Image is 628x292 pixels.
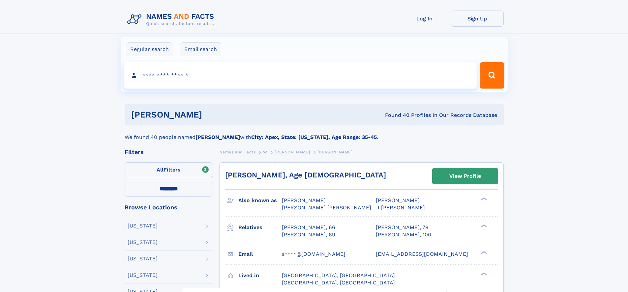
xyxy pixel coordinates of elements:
[376,231,431,238] a: [PERSON_NAME], 100
[376,197,420,203] span: [PERSON_NAME]
[195,134,240,140] b: [PERSON_NAME]
[293,112,497,119] div: Found 40 Profiles In Our Records Database
[282,204,371,211] span: [PERSON_NAME] [PERSON_NAME]
[124,62,477,89] input: search input
[131,111,294,119] h1: [PERSON_NAME]
[238,195,282,206] h3: Also known as
[128,273,158,278] div: [US_STATE]
[479,250,487,254] div: ❯
[125,149,213,155] div: Filters
[433,168,498,184] a: View Profile
[398,11,451,27] a: Log In
[225,171,386,179] a: [PERSON_NAME], Age [DEMOGRAPHIC_DATA]
[263,150,267,154] span: W
[128,240,158,245] div: [US_STATE]
[275,148,310,156] a: [PERSON_NAME]
[317,150,353,154] span: [PERSON_NAME]
[263,148,267,156] a: W
[479,224,487,228] div: ❯
[480,62,504,89] button: Search Button
[449,169,481,184] div: View Profile
[238,249,282,260] h3: Email
[238,222,282,233] h3: Relatives
[282,272,395,279] span: [GEOGRAPHIC_DATA], [GEOGRAPHIC_DATA]
[378,204,425,211] span: I [PERSON_NAME]
[282,224,335,231] a: [PERSON_NAME], 66
[376,224,429,231] a: [PERSON_NAME], 79
[125,204,213,210] div: Browse Locations
[180,42,221,56] label: Email search
[479,272,487,276] div: ❯
[275,150,310,154] span: [PERSON_NAME]
[125,125,504,141] div: We found 40 people named with .
[220,148,256,156] a: Names and Facts
[125,11,220,28] img: Logo Names and Facts
[376,251,468,257] span: [EMAIL_ADDRESS][DOMAIN_NAME]
[282,231,335,238] a: [PERSON_NAME], 69
[282,197,326,203] span: [PERSON_NAME]
[251,134,377,140] b: City: Apex, State: [US_STATE], Age Range: 35-45
[128,256,158,261] div: [US_STATE]
[157,167,164,173] span: All
[282,279,395,286] span: [GEOGRAPHIC_DATA], [GEOGRAPHIC_DATA]
[451,11,504,27] a: Sign Up
[126,42,173,56] label: Regular search
[479,197,487,201] div: ❯
[128,223,158,228] div: [US_STATE]
[125,162,213,178] label: Filters
[238,270,282,281] h3: Lived in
